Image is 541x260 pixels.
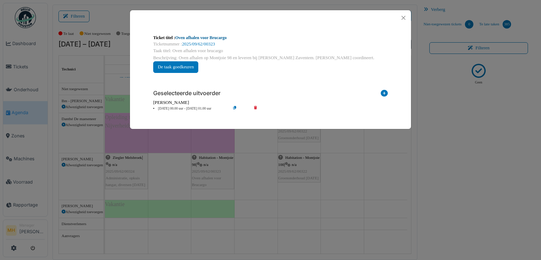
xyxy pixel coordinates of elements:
[153,41,388,48] div: Ticketnummer :
[153,55,388,61] div: Beschrijving: Oven afhalen op Montjoie 98 en leveren bij [PERSON_NAME] Zaventem. [PERSON_NAME] co...
[399,13,408,23] button: Close
[182,42,215,47] a: 2025/09/62/00323
[175,35,226,40] a: Oven afhalen voor Brucargo
[153,35,388,41] div: Ticket titel :
[153,48,388,54] div: Taak titel: Oven afhalen voor brucargo
[153,61,198,73] button: De taak goedkeuren
[153,90,220,97] h6: Geselecteerde uitvoerder
[150,106,230,111] li: [DATE] 00.00 uur - [DATE] 01.00 uur
[381,90,388,99] i: Toevoegen
[153,99,388,106] div: [PERSON_NAME]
